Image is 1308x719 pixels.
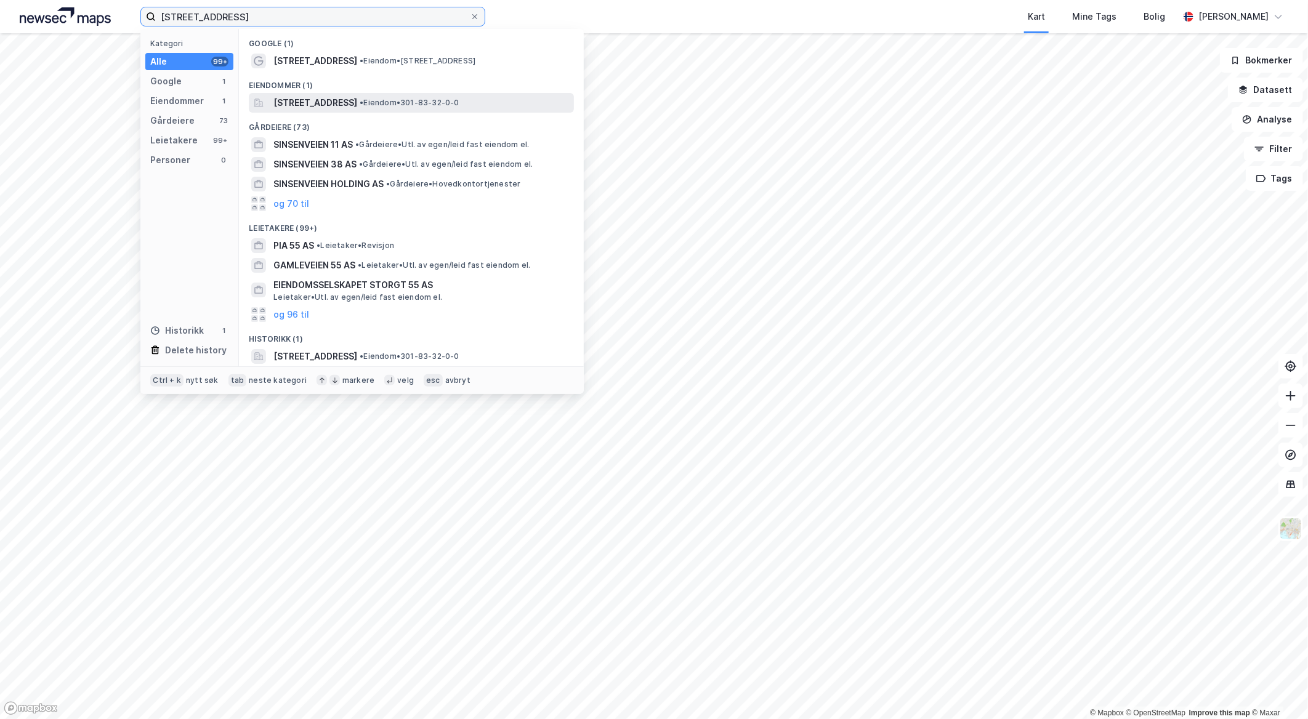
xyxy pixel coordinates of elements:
div: neste kategori [249,376,307,385]
iframe: Chat Widget [1246,660,1308,719]
div: Gårdeiere [150,113,195,128]
div: velg [397,376,414,385]
input: Søk på adresse, matrikkel, gårdeiere, leietakere eller personer [156,7,470,26]
span: Gårdeiere • Hovedkontortjenester [386,179,520,189]
span: SINSENVEIEN HOLDING AS [273,177,384,191]
div: Kontrollprogram for chat [1246,660,1308,719]
button: og 70 til [273,196,309,211]
div: markere [342,376,374,385]
div: 73 [219,116,228,126]
span: [STREET_ADDRESS] [273,349,357,364]
span: Eiendom • 301-83-32-0-0 [360,351,459,361]
span: • [386,179,390,188]
div: Historikk [150,323,204,338]
span: GAMLEVEIEN 55 AS [273,258,355,273]
div: Ctrl + k [150,374,184,387]
span: • [317,241,320,250]
span: Leietaker • Utl. av egen/leid fast eiendom el. [273,292,442,302]
span: Eiendom • 301-83-32-0-0 [360,98,459,108]
div: esc [424,374,443,387]
span: [STREET_ADDRESS] [273,54,357,68]
div: avbryt [445,376,470,385]
div: Leietakere [150,133,198,148]
button: og 96 til [273,307,309,322]
span: [STREET_ADDRESS] [273,95,357,110]
span: SINSENVEIEN 11 AS [273,137,353,152]
div: 1 [219,326,228,335]
a: Improve this map [1189,709,1250,717]
div: Eiendommer [150,94,204,108]
div: Eiendommer (1) [239,71,584,93]
span: PIA 55 AS [273,238,314,253]
span: Gårdeiere • Utl. av egen/leid fast eiendom el. [355,140,529,150]
a: Mapbox [1090,709,1124,717]
span: • [360,98,363,107]
span: Eiendom • [STREET_ADDRESS] [360,56,475,66]
span: • [360,351,363,361]
div: Kart [1028,9,1045,24]
div: nytt søk [186,376,219,385]
button: Bokmerker [1220,48,1303,73]
div: Gårdeiere (73) [239,113,584,135]
div: Alle [150,54,167,69]
span: SINSENVEIEN 38 AS [273,157,357,172]
button: Tags [1246,166,1303,191]
span: Gårdeiere • Utl. av egen/leid fast eiendom el. [359,159,533,169]
div: Delete history [165,343,227,358]
img: logo.a4113a55bc3d86da70a041830d287a7e.svg [20,7,111,26]
span: • [359,159,363,169]
img: Z [1279,517,1302,540]
button: Datasett [1228,78,1303,102]
a: OpenStreetMap [1126,709,1186,717]
div: Historikk (1) [239,324,584,347]
div: Personer [150,153,190,167]
div: 1 [219,96,228,106]
span: • [355,140,359,149]
span: • [358,260,361,270]
div: Leietakere (99+) [239,214,584,236]
a: Mapbox homepage [4,701,58,715]
div: Google (1) [239,29,584,51]
button: Analyse [1232,107,1303,132]
div: [PERSON_NAME] [1198,9,1269,24]
div: 1 [219,76,228,86]
div: 99+ [211,135,228,145]
div: Bolig [1144,9,1165,24]
span: EIENDOMSSELSKAPET STORGT 55 AS [273,278,569,292]
span: • [360,56,363,65]
div: Kategori [150,39,233,48]
div: Mine Tags [1072,9,1116,24]
div: 0 [219,155,228,165]
div: Google [150,74,182,89]
div: tab [228,374,247,387]
div: 99+ [211,57,228,66]
button: Filter [1244,137,1303,161]
span: Leietaker • Revisjon [317,241,394,251]
span: Leietaker • Utl. av egen/leid fast eiendom el. [358,260,530,270]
